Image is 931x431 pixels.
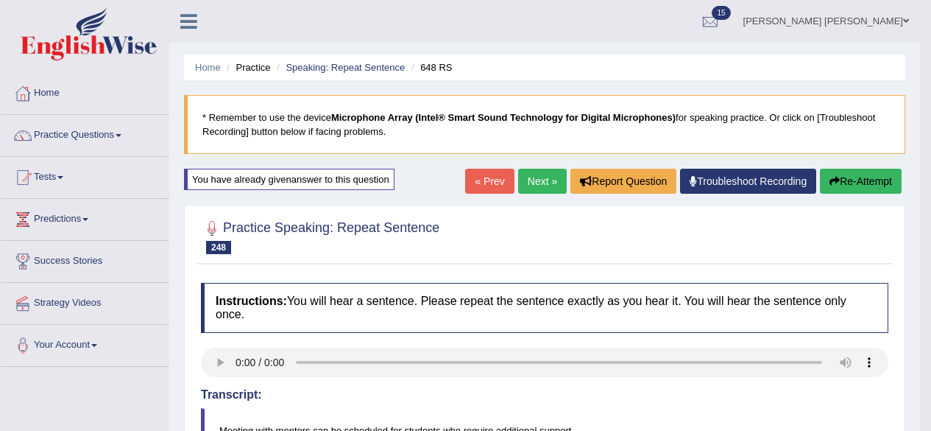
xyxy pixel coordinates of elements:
span: 248 [206,241,231,254]
button: Re-Attempt [820,169,902,194]
div: You have already given answer to this question [184,169,394,190]
a: Strategy Videos [1,283,169,320]
a: Speaking: Repeat Sentence [286,62,405,73]
a: Practice Questions [1,115,169,152]
a: Troubleshoot Recording [680,169,816,194]
a: Predictions [1,199,169,236]
h4: You will hear a sentence. Please repeat the sentence exactly as you hear it. You will hear the se... [201,283,888,332]
blockquote: * Remember to use the device for speaking practice. Or click on [Troubleshoot Recording] button b... [184,95,905,154]
span: 15 [712,6,730,20]
h2: Practice Speaking: Repeat Sentence [201,217,439,254]
a: Your Account [1,325,169,362]
button: Report Question [570,169,676,194]
b: Instructions: [216,295,287,307]
a: Tests [1,157,169,194]
a: Success Stories [1,241,169,278]
a: « Prev [465,169,514,194]
li: Practice [223,60,270,74]
a: Home [1,73,169,110]
a: Next » [518,169,567,194]
li: 648 RS [408,60,453,74]
b: Microphone Array (Intel® Smart Sound Technology for Digital Microphones) [331,112,676,123]
a: Home [195,62,221,73]
h4: Transcript: [201,388,888,402]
